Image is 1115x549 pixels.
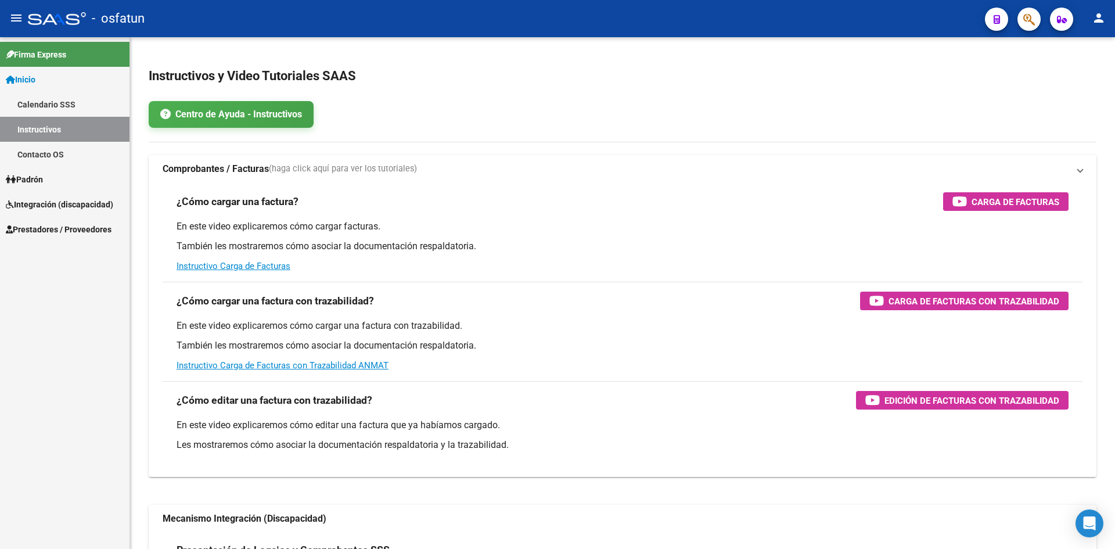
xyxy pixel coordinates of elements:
[1092,11,1106,25] mat-icon: person
[1076,509,1103,537] div: Open Intercom Messenger
[177,392,372,408] h3: ¿Cómo editar una factura con trazabilidad?
[856,391,1069,410] button: Edición de Facturas con Trazabilidad
[177,320,1069,332] p: En este video explicaremos cómo cargar una factura con trazabilidad.
[177,293,374,309] h3: ¿Cómo cargar una factura con trazabilidad?
[889,294,1059,308] span: Carga de Facturas con Trazabilidad
[6,73,35,86] span: Inicio
[149,183,1096,477] div: Comprobantes / Facturas(haga click aquí para ver los tutoriales)
[149,155,1096,183] mat-expansion-panel-header: Comprobantes / Facturas(haga click aquí para ver los tutoriales)
[163,512,326,525] strong: Mecanismo Integración (Discapacidad)
[884,393,1059,408] span: Edición de Facturas con Trazabilidad
[269,163,417,175] span: (haga click aquí para ver los tutoriales)
[177,220,1069,233] p: En este video explicaremos cómo cargar facturas.
[92,6,145,31] span: - osfatun
[149,505,1096,533] mat-expansion-panel-header: Mecanismo Integración (Discapacidad)
[860,292,1069,310] button: Carga de Facturas con Trazabilidad
[943,192,1069,211] button: Carga de Facturas
[6,198,113,211] span: Integración (discapacidad)
[972,195,1059,209] span: Carga de Facturas
[177,439,1069,451] p: Les mostraremos cómo asociar la documentación respaldatoria y la trazabilidad.
[177,419,1069,432] p: En este video explicaremos cómo editar una factura que ya habíamos cargado.
[177,261,290,271] a: Instructivo Carga de Facturas
[163,163,269,175] strong: Comprobantes / Facturas
[6,48,66,61] span: Firma Express
[149,65,1096,87] h2: Instructivos y Video Tutoriales SAAS
[177,193,298,210] h3: ¿Cómo cargar una factura?
[149,101,314,128] a: Centro de Ayuda - Instructivos
[6,173,43,186] span: Padrón
[177,360,389,371] a: Instructivo Carga de Facturas con Trazabilidad ANMAT
[6,223,111,236] span: Prestadores / Proveedores
[177,240,1069,253] p: También les mostraremos cómo asociar la documentación respaldatoria.
[177,339,1069,352] p: También les mostraremos cómo asociar la documentación respaldatoria.
[9,11,23,25] mat-icon: menu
